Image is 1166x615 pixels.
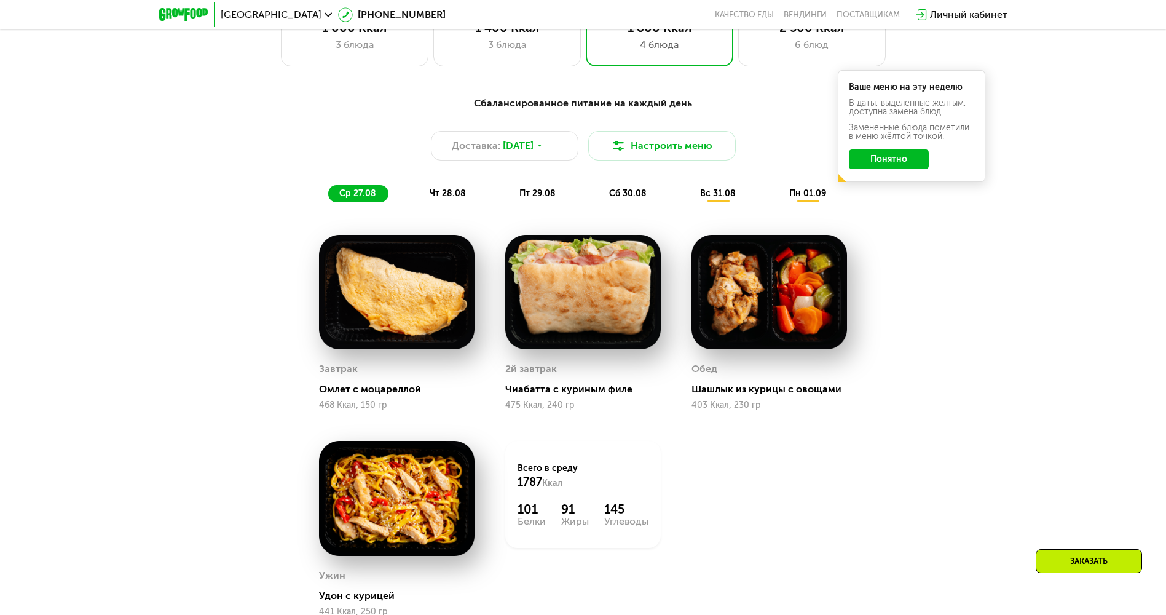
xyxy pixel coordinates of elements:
div: Завтрак [319,360,358,378]
div: В даты, выделенные желтым, доступна замена блюд. [849,99,974,116]
div: 4 блюда [599,38,720,52]
span: 1787 [518,475,542,489]
span: ср 27.08 [339,188,376,199]
div: 3 блюда [446,38,568,52]
div: Заказать [1036,549,1142,573]
a: [PHONE_NUMBER] [338,7,446,22]
div: поставщикам [837,10,900,20]
div: Обед [691,360,717,378]
span: пт 29.08 [519,188,556,199]
div: 468 Ккал, 150 гр [319,400,475,410]
div: Шашлык из курицы с овощами [691,383,857,395]
div: Ужин [319,566,345,585]
div: Ваше меню на эту неделю [849,83,974,92]
div: Заменённые блюда пометили в меню жёлтой точкой. [849,124,974,141]
div: Омлет с моцареллой [319,383,484,395]
span: сб 30.08 [609,188,647,199]
div: 6 блюд [751,38,873,52]
div: 403 Ккал, 230 гр [691,400,847,410]
div: Всего в среду [518,462,648,490]
span: Ккал [542,478,562,488]
div: 3 блюда [294,38,416,52]
div: Личный кабинет [930,7,1007,22]
span: пн 01.09 [789,188,826,199]
div: Чиабатта с куриным филе [505,383,671,395]
a: Качество еды [715,10,774,20]
a: Вендинги [784,10,827,20]
div: Углеводы [604,517,648,526]
div: 91 [561,502,589,517]
button: Понятно [849,149,929,169]
div: 2й завтрак [505,360,557,378]
div: Сбалансированное питание на каждый день [219,96,947,111]
div: 145 [604,502,648,517]
div: 101 [518,502,546,517]
span: Доставка: [452,138,500,153]
div: Жиры [561,517,589,526]
span: [GEOGRAPHIC_DATA] [221,10,321,20]
span: [DATE] [503,138,534,153]
div: Удон с курицей [319,590,484,602]
span: чт 28.08 [430,188,466,199]
span: вс 31.08 [700,188,736,199]
button: Настроить меню [588,131,736,161]
div: 475 Ккал, 240 гр [505,400,661,410]
div: Белки [518,517,546,526]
